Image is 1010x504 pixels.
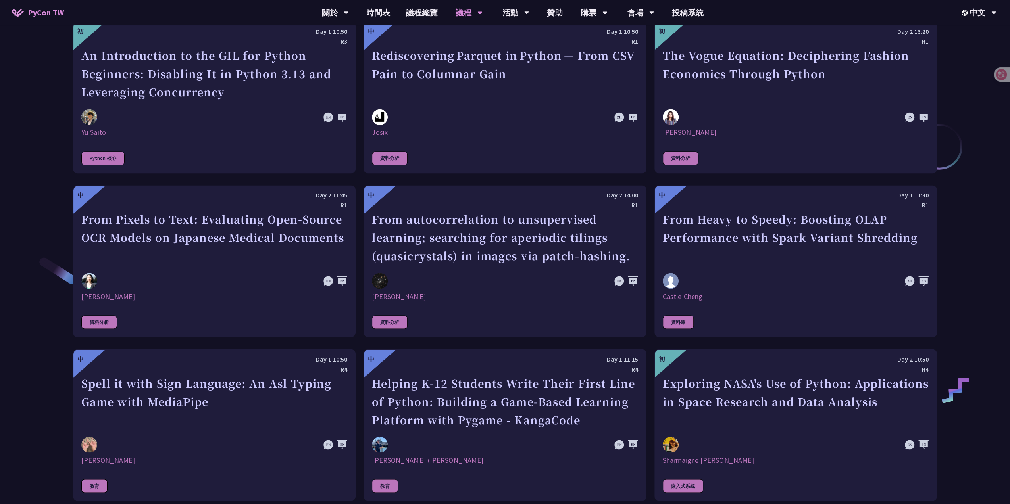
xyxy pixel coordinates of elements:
[81,200,347,210] div: R1
[364,185,646,337] a: 中 Day 2 14:00 R1 From autocorrelation to unsupervised learning; searching for aperiodic tilings (...
[81,374,347,429] div: Spell it with Sign Language: An Asl Typing Game with MediaPipe
[368,190,374,200] div: 中
[659,354,665,364] div: 初
[663,190,929,200] div: Day 1 11:30
[663,46,929,101] div: The Vogue Equation: Deciphering Fashion Economics Through Python
[368,27,374,36] div: 中
[81,437,97,452] img: Ethan Chang
[372,354,638,364] div: Day 1 11:15
[663,36,929,46] div: R1
[372,291,638,301] div: [PERSON_NAME]
[372,109,388,125] img: Josix
[81,190,347,200] div: Day 2 11:45
[81,479,108,493] div: 教育
[663,151,698,165] div: 資料分析
[372,374,638,429] div: Helping K-12 Students Write Their First Line of Python: Building a Game-Based Learning Platform w...
[659,27,665,36] div: 初
[372,46,638,101] div: Rediscovering Parquet in Python — From CSV Pain to Columnar Gain
[663,210,929,265] div: From Heavy to Speedy: Boosting OLAP Performance with Spark Variant Shredding
[73,21,356,173] a: 初 Day 1 10:50 R3 An Introduction to the GIL for Python Beginners: Disabling It in Python 3.13 and...
[663,273,679,289] img: Castle Cheng
[659,190,665,200] div: 中
[372,36,638,46] div: R1
[81,36,347,46] div: R3
[372,437,388,452] img: Chieh-Hung (Jeff) Cheng
[364,349,646,501] a: 中 Day 1 11:15 R4 Helping K-12 Students Write Their First Line of Python: Building a Game-Based Le...
[663,200,929,210] div: R1
[73,349,356,501] a: 中 Day 1 10:50 R4 Spell it with Sign Language: An Asl Typing Game with MediaPipe Ethan Chang [PERS...
[77,354,84,364] div: 中
[28,7,64,19] span: PyCon TW
[372,200,638,210] div: R1
[372,273,388,289] img: David Mikolas
[663,128,929,137] div: [PERSON_NAME]
[372,27,638,36] div: Day 1 10:50
[73,185,356,337] a: 中 Day 2 11:45 R1 From Pixels to Text: Evaluating Open-Source OCR Models on Japanese Medical Docum...
[663,354,929,364] div: Day 2 10:50
[81,128,347,137] div: Yu Saito
[81,354,347,364] div: Day 1 10:50
[81,273,97,289] img: Bing Wang
[77,190,84,200] div: 中
[663,109,679,125] img: Chantal Pino
[663,27,929,36] div: Day 2 13:20
[372,315,408,329] div: 資料分析
[81,109,97,125] img: Yu Saito
[81,46,347,101] div: An Introduction to the GIL for Python Beginners: Disabling It in Python 3.13 and Leveraging Concu...
[663,374,929,429] div: Exploring NASA's Use of Python: Applications in Space Research and Data Analysis
[372,479,398,493] div: 教育
[663,437,679,452] img: Sharmaigne Angelie Mabano
[372,128,638,137] div: Josix
[663,315,694,329] div: 資料庫
[81,455,347,465] div: [PERSON_NAME]
[77,27,84,36] div: 初
[4,3,72,23] a: PyCon TW
[81,151,125,165] div: Python 核心
[368,354,374,364] div: 中
[372,151,408,165] div: 資料分析
[372,364,638,374] div: R4
[372,190,638,200] div: Day 2 14:00
[654,185,937,337] a: 中 Day 1 11:30 R1 From Heavy to Speedy: Boosting OLAP Performance with Spark Variant Shredding Cas...
[81,315,117,329] div: 資料分析
[663,364,929,374] div: R4
[364,21,646,173] a: 中 Day 1 10:50 R1 Rediscovering Parquet in Python — From CSV Pain to Columnar Gain Josix Josix 資料分析
[663,479,703,493] div: 嵌入式系統
[81,364,347,374] div: R4
[663,291,929,301] div: Castle Cheng
[81,27,347,36] div: Day 1 10:50
[962,10,970,16] img: Locale Icon
[663,455,929,465] div: Sharmaigne [PERSON_NAME]
[12,9,24,17] img: Home icon of PyCon TW 2025
[654,349,937,501] a: 初 Day 2 10:50 R4 Exploring NASA's Use of Python: Applications in Space Research and Data Analysis...
[81,291,347,301] div: [PERSON_NAME]
[81,210,347,265] div: From Pixels to Text: Evaluating Open-Source OCR Models on Japanese Medical Documents
[372,455,638,465] div: [PERSON_NAME] ([PERSON_NAME]
[654,21,937,173] a: 初 Day 2 13:20 R1 The Vogue Equation: Deciphering Fashion Economics Through Python Chantal Pino [P...
[372,210,638,265] div: From autocorrelation to unsupervised learning; searching for aperiodic tilings (quasicrystals) in...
